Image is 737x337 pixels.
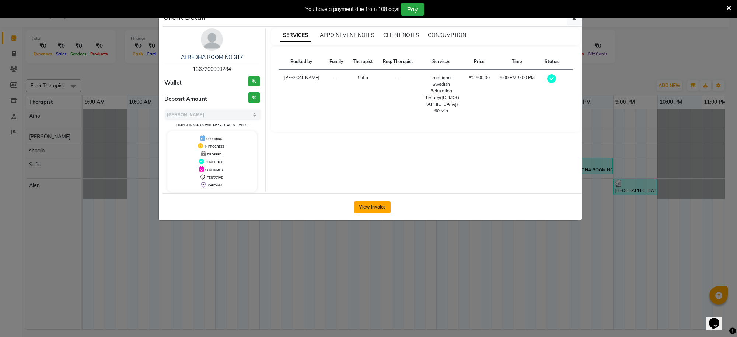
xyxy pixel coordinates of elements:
span: UPCOMING [206,137,222,141]
div: ₹2,800.00 [468,74,490,81]
div: You have a payment due from 108 days [305,6,399,13]
span: TENTATIVE [207,176,223,179]
th: Status [540,54,563,70]
span: SERVICES [280,29,311,42]
h3: ₹0 [248,76,260,87]
th: Req. Therapist [378,54,418,70]
span: CHECK-IN [208,183,222,187]
img: avatar [201,28,223,51]
h3: ₹0 [248,92,260,103]
span: COMPLETED [206,160,223,164]
span: 1367200000284 [193,66,231,72]
iframe: chat widget [706,307,730,330]
span: APPOINTMENT NOTES [320,32,374,38]
td: - [325,70,348,119]
a: ALREDHA ROOM NO 317 [181,54,243,61]
span: CONSUMPTION [428,32,466,38]
th: Time [495,54,540,70]
span: Sofia [358,75,368,80]
th: Booked by [279,54,325,70]
div: Traditional Swedish Relaxation Therapy([DEMOGRAPHIC_DATA]) 60 Min [423,74,460,114]
small: Change in status will apply to all services. [176,123,248,127]
span: DROPPED [207,152,221,156]
span: IN PROGRESS [205,145,224,148]
td: - [378,70,418,119]
span: Wallet [164,79,182,87]
button: View Invoice [354,201,391,213]
th: Family [325,54,348,70]
span: Deposit Amount [164,95,207,103]
span: CONFIRMED [205,168,223,172]
th: Therapist [348,54,378,70]
button: Pay [401,3,424,16]
span: CLIENT NOTES [383,32,419,38]
td: [PERSON_NAME] [279,70,325,119]
th: Price [464,54,495,70]
td: 8:00 PM-9:00 PM [495,70,540,119]
th: Services [418,54,464,70]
